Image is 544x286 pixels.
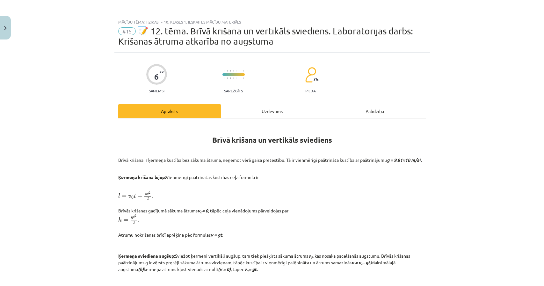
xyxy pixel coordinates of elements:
strong: g = 9.81≈10 m/s². [387,157,422,163]
span: XP [159,70,163,74]
p: Sarežģīts [224,89,243,93]
div: Mācību tēma: Fizikas i - 10. klases 1. ieskaites mācību materiāls [118,20,426,24]
p: Brīvā krišana ir ķermeņa kustība bez sākuma ātruma, neņemot vērā gaisa pretestību. Tā ir vienmērī... [118,157,426,163]
img: icon-short-line-57e1e144782c952c97e751825c79c345078a6d821885a25fce030b3d8c18986b.svg [233,77,234,79]
img: students-c634bb4e5e11cddfef0936a35e636f08e4e9abd3cc4e673bd6f9a4125e45ecb1.svg [305,67,316,83]
span: 2 [147,197,149,201]
div: Palīdzība [323,104,426,118]
span: a [145,193,147,196]
span: 2 [149,191,150,194]
span: h [118,217,122,222]
p: Vienmērīgi paātrinātas kustības ceļa formula ir [118,167,426,181]
img: icon-short-line-57e1e144782c952c97e751825c79c345078a6d821885a25fce030b3d8c18986b.svg [227,70,228,72]
img: icon-short-line-57e1e144782c952c97e751825c79c345078a6d821885a25fce030b3d8c18986b.svg [236,70,237,72]
strong: Brīvā krišana un vertikāls sviediens [212,135,332,145]
p: . Brīvās krišanas gadījumā sākuma ātrums , tāpēc ceļa vienādojums pārveidojas par . Ātrumu nokriš... [118,184,426,238]
sub: 0 [200,210,202,214]
p: pilda [305,89,316,93]
img: icon-short-line-57e1e144782c952c97e751825c79c345078a6d821885a25fce030b3d8c18986b.svg [227,77,228,79]
span: = [122,195,127,198]
span: g [131,216,133,219]
span: 75 [313,76,319,82]
img: icon-short-line-57e1e144782c952c97e751825c79c345078a6d821885a25fce030b3d8c18986b.svg [230,70,231,72]
sub: 0 [361,261,363,266]
p: Saņemsi [146,89,167,93]
strong: (v = 0) [218,266,231,272]
div: Apraksts [118,104,221,118]
p: Sviežot ķermeni vertikāli augšup, tam tiek piešķirts sākuma ātrums , kas nosaka pacelšanās augstu... [118,253,426,273]
span: t [147,192,149,196]
span: 2 [135,214,136,217]
strong: v = gt. [244,266,257,272]
div: 6 [154,72,159,81]
strong: v = gt [211,232,222,238]
div: Uzdevums [221,104,323,118]
strong: v = 0 [198,208,208,213]
span: #15 [118,27,136,35]
img: icon-short-line-57e1e144782c952c97e751825c79c345078a6d821885a25fce030b3d8c18986b.svg [233,70,234,72]
span: 0 [131,196,134,199]
span: l [118,193,120,198]
strong: (h) [138,266,144,272]
span: t [133,215,135,218]
strong: Ķermeņa krišana lejup: [118,174,166,180]
span: = [123,219,128,222]
sub: 0 [311,255,313,260]
img: icon-short-line-57e1e144782c952c97e751825c79c345078a6d821885a25fce030b3d8c18986b.svg [230,77,231,79]
sub: 0 [247,268,249,273]
img: icon-short-line-57e1e144782c952c97e751825c79c345078a6d821885a25fce030b3d8c18986b.svg [236,77,237,79]
span: t [134,194,136,198]
span: + [138,194,142,198]
span: 📝 12. tēma. Brīvā krišana un vertikāls sviediens. Laboratorijas darbs: Krišanas ātruma atkarība n... [118,26,413,46]
img: icon-close-lesson-0947bae3869378f0d4975bcd49f059093ad1ed9edebbc8119c70593378902aed.svg [4,26,7,30]
span: 2 [133,221,135,225]
strong: v = v - gt. [352,260,371,265]
strong: v [308,253,313,259]
span: v [128,195,131,198]
strong: Ķermeņa sviediena augšup: [118,253,175,259]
